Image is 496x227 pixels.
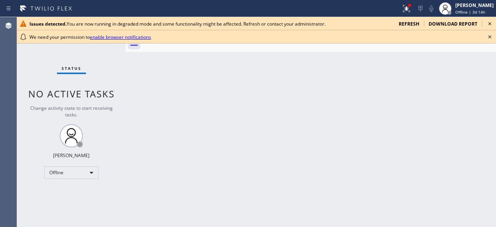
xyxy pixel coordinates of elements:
[455,9,485,15] span: Offline | 3d 14h
[429,21,477,27] span: download report
[399,21,419,27] span: refresh
[53,152,90,159] div: [PERSON_NAME]
[62,66,81,71] span: Status
[29,21,67,27] b: Issues detected.
[30,105,113,118] span: Change activity state to start receiving tasks.
[29,34,151,40] span: We need your permission to
[455,2,494,9] div: [PERSON_NAME]
[44,166,98,179] div: Offline
[28,87,115,100] span: No active tasks
[29,21,393,27] div: You are now running in degraded mode and some functionality might be affected. Refresh or contact...
[426,3,437,14] button: Mute
[90,34,151,40] a: enable browser notifications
